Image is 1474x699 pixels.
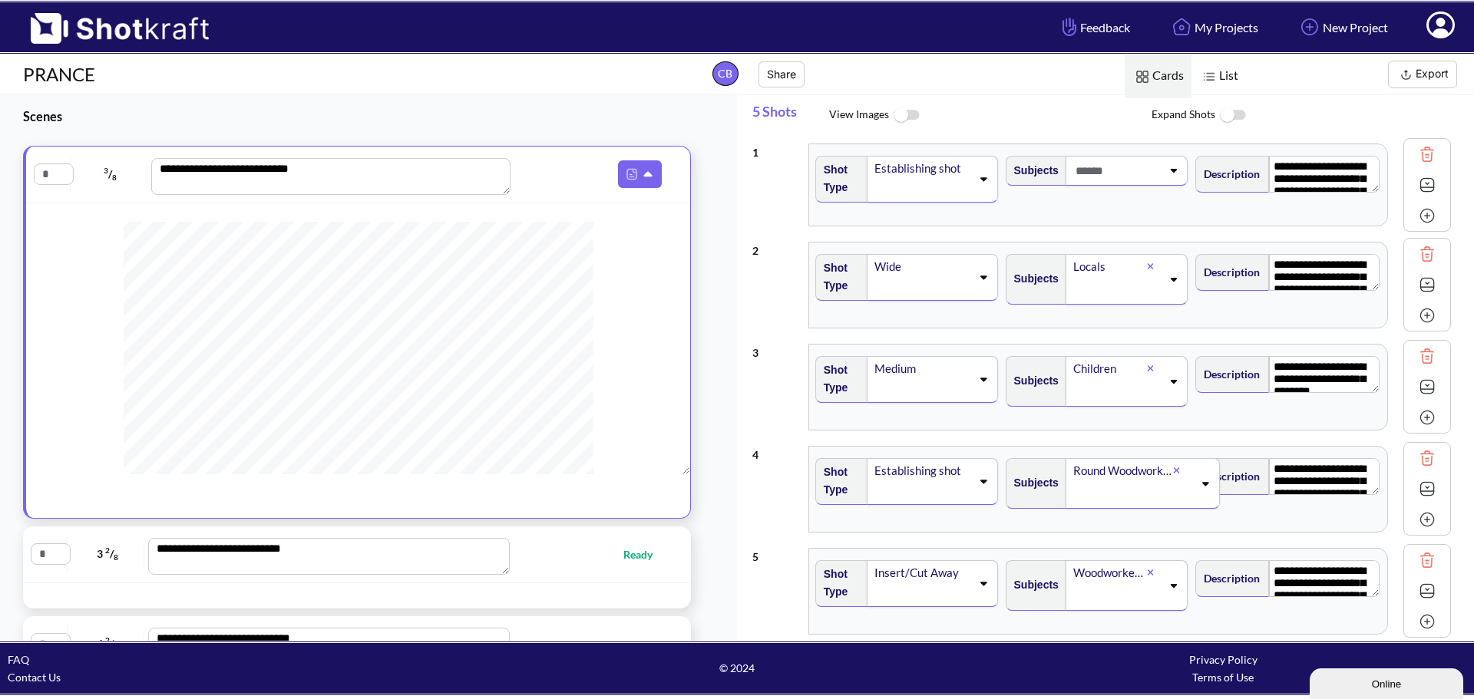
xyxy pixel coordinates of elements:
[1416,304,1439,327] img: Add Icon
[1215,99,1250,132] img: ToggleOff Icon
[623,546,668,563] span: Ready
[1416,173,1439,196] img: Expand Icon
[1416,579,1439,602] img: Expand Icon
[105,635,110,645] span: 2
[1157,7,1270,48] a: My Projects
[1416,273,1439,296] img: Expand Icon
[752,540,801,565] div: 5
[873,158,971,179] div: Establishing shot
[114,552,118,562] span: 8
[816,562,860,605] span: Shot Type
[1072,562,1147,583] div: Woodworker's sign
[752,234,801,259] div: 2
[1006,572,1059,598] span: Subjects
[1416,143,1439,166] img: Trash Icon
[1196,463,1260,489] span: Description
[23,107,699,125] h3: Scenes
[1059,14,1080,40] img: Hand Icon
[622,164,642,184] img: Pdf Icon
[1416,477,1439,500] img: Expand Icon
[623,635,668,653] span: Ready
[816,460,860,503] span: Shot Type
[1196,161,1260,186] span: Description
[1416,406,1439,429] img: Add Icon
[752,136,801,161] div: 1
[873,256,971,277] div: Wide
[873,358,971,379] div: Medium
[752,438,801,463] div: 4
[1196,259,1260,285] span: Description
[1168,14,1195,40] img: Home Icon
[494,659,980,677] span: © 2024
[1125,54,1191,98] span: Cards
[1297,14,1323,40] img: Add Icon
[1059,18,1130,36] span: Feedback
[758,61,805,87] button: Share
[1416,375,1439,398] img: Expand Icon
[1152,99,1474,132] span: Expand Shots
[1132,67,1152,87] img: Card Icon
[1416,508,1439,531] img: Add Icon
[1196,361,1260,387] span: Description
[1396,65,1416,84] img: Export Icon
[112,173,117,182] span: 8
[104,166,108,175] span: 3
[873,562,971,583] div: Insert/Cut Away
[1196,565,1260,591] span: Description
[1191,54,1246,98] span: List
[1006,266,1059,292] span: Subjects
[816,157,860,200] span: Shot Type
[1006,158,1059,183] span: Subjects
[1416,447,1439,470] img: Trash Icon
[816,256,860,298] span: Shot Type
[105,546,110,555] span: 2
[1285,7,1400,48] a: New Project
[1416,549,1439,572] img: Trash Icon
[1199,67,1219,87] img: List Icon
[980,651,1466,668] div: Privacy Policy
[980,668,1466,686] div: Terms of Use
[1416,345,1439,368] img: Trash Icon
[816,358,860,401] span: Shot Type
[1416,204,1439,227] img: Add Icon
[1006,470,1059,496] span: Subjects
[829,99,1152,132] span: View Images
[8,671,61,684] a: Contact Us
[71,542,144,566] span: 3 /
[1416,610,1439,633] img: Add Icon
[74,162,147,186] span: /
[889,99,924,132] img: ToggleOff Icon
[8,653,29,666] a: FAQ
[873,460,971,481] div: Establishing shot
[1072,460,1174,481] div: Round Woodworking Shop
[752,336,801,361] div: 3
[1310,665,1466,699] iframe: chat widget
[752,95,829,136] span: 5 Shots
[71,631,144,656] span: 4 /
[1072,256,1147,277] div: Locals
[712,61,739,86] span: CB
[1416,242,1439,265] img: Trash Icon
[1006,368,1059,394] span: Subjects
[1072,358,1147,379] div: Children
[1388,61,1457,88] button: Export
